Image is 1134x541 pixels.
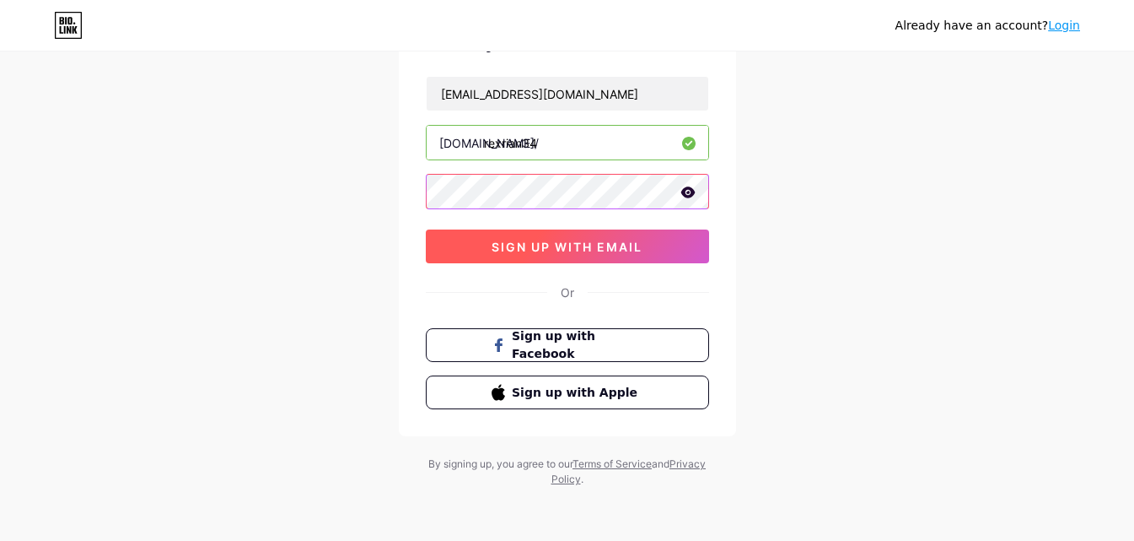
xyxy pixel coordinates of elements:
a: Login [1048,19,1080,32]
span: Sign up with Apple [512,384,642,402]
button: Sign up with Apple [426,376,709,409]
div: By signing up, you agree to our and . [424,457,711,487]
span: sign up with email [492,240,642,254]
input: username [427,126,708,160]
div: Or [561,284,574,301]
div: Already have an account? [895,17,1080,35]
span: Sign up with Facebook [512,327,642,363]
div: [DOMAIN_NAME]/ [439,134,539,152]
button: sign up with email [426,230,709,263]
input: Email [427,77,708,111]
a: Terms of Service [572,457,652,470]
button: Sign up with Facebook [426,328,709,362]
